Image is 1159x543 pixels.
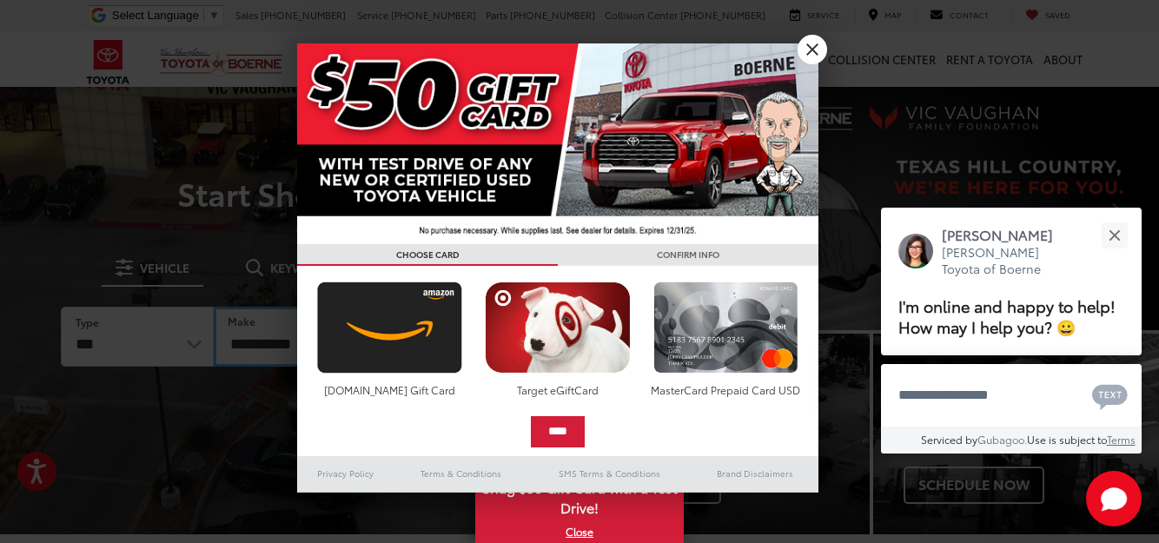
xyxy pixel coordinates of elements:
[649,382,803,397] div: MasterCard Prepaid Card USD
[692,463,818,484] a: Brand Disclaimers
[1027,432,1107,447] span: Use is subject to
[558,244,818,266] h3: CONFIRM INFO
[1096,216,1133,254] button: Close
[480,281,634,374] img: targetcard.png
[1107,432,1136,447] a: Terms
[297,244,558,266] h3: CHOOSE CARD
[898,294,1116,338] span: I'm online and happy to help! How may I help you? 😀
[297,463,394,484] a: Privacy Policy
[313,382,467,397] div: [DOMAIN_NAME] Gift Card
[527,463,692,484] a: SMS Terms & Conditions
[480,382,634,397] div: Target eGiftCard
[477,469,682,522] span: Snag $50 Gift Card with a Test Drive!
[1086,471,1142,526] svg: Start Chat
[649,281,803,374] img: mastercard.png
[942,244,1070,278] p: [PERSON_NAME] Toyota of Boerne
[921,432,977,447] span: Serviced by
[977,432,1027,447] a: Gubagoo.
[881,364,1142,427] textarea: Type your message
[297,43,818,244] img: 42635_top_851395.jpg
[881,208,1142,454] div: Close[PERSON_NAME][PERSON_NAME] Toyota of BoerneI'm online and happy to help! How may I help you?...
[1086,471,1142,526] button: Toggle Chat Window
[942,225,1070,244] p: [PERSON_NAME]
[1092,382,1128,410] svg: Text
[1087,375,1133,414] button: Chat with SMS
[313,281,467,374] img: amazoncard.png
[394,463,527,484] a: Terms & Conditions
